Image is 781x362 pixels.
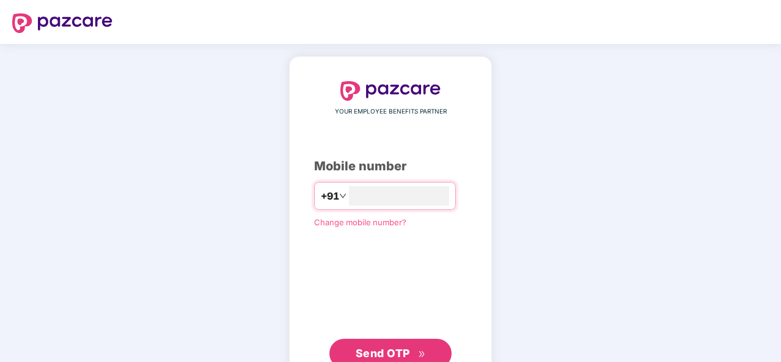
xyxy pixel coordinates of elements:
span: double-right [418,350,426,358]
a: Change mobile number? [314,217,406,227]
img: logo [340,81,441,101]
span: down [339,192,346,200]
span: YOUR EMPLOYEE BENEFITS PARTNER [335,107,447,117]
div: Mobile number [314,157,467,176]
img: logo [12,13,112,33]
span: +91 [321,189,339,204]
span: Send OTP [356,347,410,360]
